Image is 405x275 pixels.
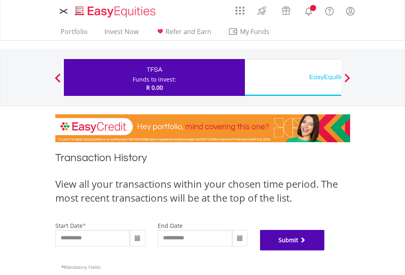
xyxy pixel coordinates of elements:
[101,27,142,40] a: Invest Now
[152,27,215,40] a: Refer and Earn
[319,2,340,18] a: FAQ's and Support
[57,27,91,40] a: Portfolio
[55,150,350,169] h1: Transaction History
[339,77,355,86] button: Next
[146,84,163,91] span: R 0.00
[279,4,293,17] img: vouchers-v2.svg
[298,2,319,18] a: Notifications
[55,177,350,205] div: View all your transactions within your chosen time period. The most recent transactions will be a...
[228,26,282,37] span: My Funds
[230,2,250,15] a: AppsGrid
[158,222,183,230] label: end date
[69,64,240,75] div: TFSA
[61,264,101,270] span: Mandatory Fields
[55,222,83,230] label: start date
[255,4,269,17] img: thrive-v2.svg
[72,2,159,18] a: Home page
[50,77,66,86] button: Previous
[274,2,298,17] a: Vouchers
[340,2,361,20] a: My Profile
[55,114,350,142] img: EasyCredit Promotion Banner
[133,75,176,84] div: Funds to invest:
[73,5,159,18] img: EasyEquities_Logo.png
[165,27,211,36] span: Refer and Earn
[260,230,325,250] button: Submit
[235,6,244,15] img: grid-menu-icon.svg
